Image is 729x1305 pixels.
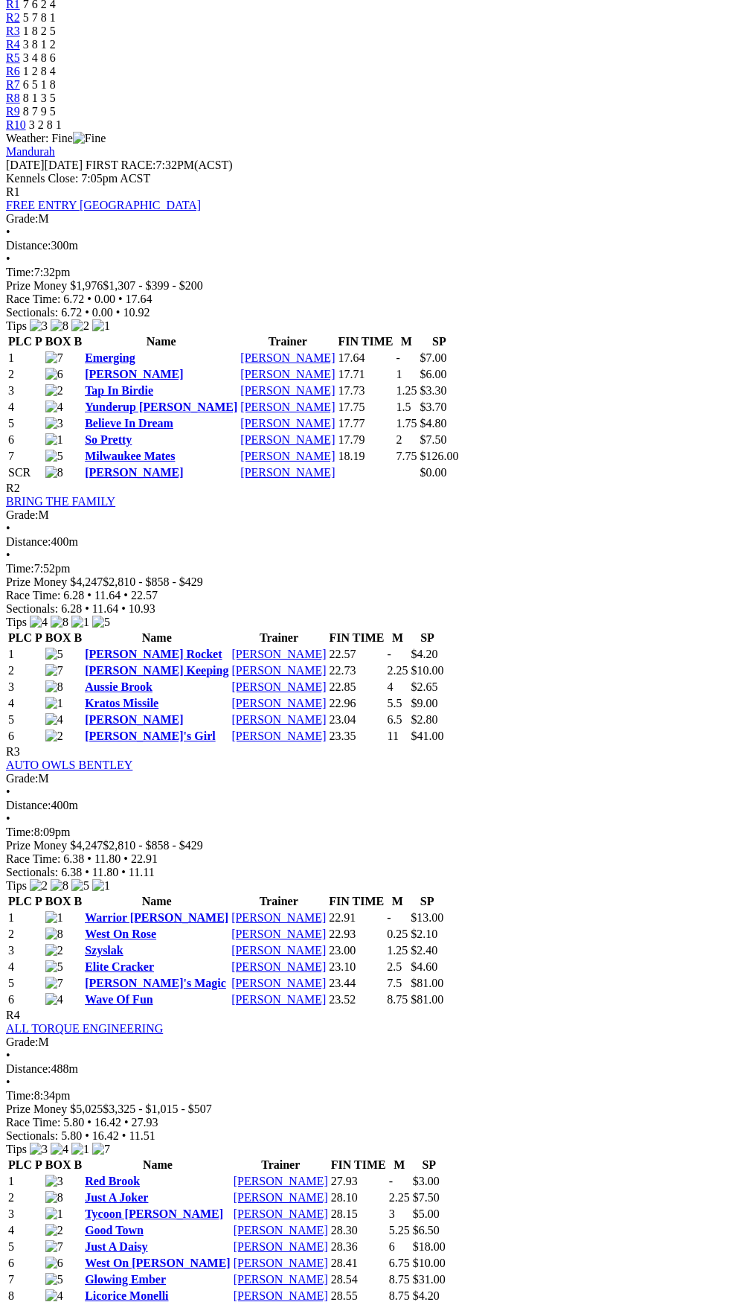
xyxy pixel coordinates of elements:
[231,944,326,957] a: [PERSON_NAME]
[85,450,175,462] a: Milwaukee Mates
[6,25,20,37] span: R3
[74,895,82,907] span: B
[6,785,10,798] span: •
[6,852,60,865] span: Race Time:
[92,616,110,629] img: 5
[395,334,417,349] th: M
[420,466,446,479] span: $0.00
[85,1257,231,1269] a: West On [PERSON_NAME]
[240,334,335,349] th: Trainer
[6,78,20,91] a: R7
[85,866,89,878] span: •
[6,252,10,265] span: •
[45,977,63,990] img: 7
[73,132,106,145] img: Fine
[85,1207,223,1220] a: Tycoon [PERSON_NAME]
[234,1273,328,1286] a: [PERSON_NAME]
[231,664,326,677] a: [PERSON_NAME]
[411,664,444,677] span: $10.00
[7,383,43,398] td: 3
[6,159,45,171] span: [DATE]
[231,648,326,660] a: [PERSON_NAME]
[6,306,58,319] span: Sectionals:
[6,239,723,252] div: 300m
[6,319,27,332] span: Tips
[240,351,335,364] a: [PERSON_NAME]
[387,911,391,924] text: -
[6,839,723,852] div: Prize Money $4,247
[45,1257,63,1270] img: 6
[337,367,394,382] td: 17.71
[45,1175,63,1188] img: 3
[45,1273,63,1286] img: 5
[411,680,438,693] span: $2.65
[411,730,444,742] span: $41.00
[6,535,723,549] div: 400m
[6,799,723,812] div: 400m
[23,65,56,77] span: 1 2 8 4
[420,401,446,413] span: $3.70
[6,226,10,238] span: •
[116,306,121,319] span: •
[231,928,326,940] a: [PERSON_NAME]
[337,351,394,366] td: 17.64
[45,433,63,447] img: 1
[85,368,183,380] a: [PERSON_NAME]
[396,351,399,364] text: -
[420,368,446,380] span: $6.00
[23,92,56,104] span: 8 1 3 5
[94,589,121,602] span: 11.64
[85,602,89,615] span: •
[7,927,43,942] td: 2
[85,351,135,364] a: Emerging
[396,401,411,413] text: 1.5
[45,911,63,925] img: 1
[45,1207,63,1221] img: 1
[92,1143,110,1156] img: 7
[420,384,446,397] span: $3.30
[23,51,56,64] span: 3 4 8 6
[7,416,43,431] td: 5
[6,1022,163,1035] a: ALL TORQUE ENGINEERING
[234,1289,328,1302] a: [PERSON_NAME]
[45,895,71,907] span: BOX
[6,38,20,51] a: R4
[61,866,82,878] span: 6.38
[6,759,132,771] a: AUTO OWLS BENTLEY
[45,713,63,727] img: 4
[85,433,132,446] a: So Pretty
[85,648,222,660] a: [PERSON_NAME] Rocket
[234,1207,328,1220] a: [PERSON_NAME]
[6,105,20,118] a: R9
[337,433,394,447] td: 17.79
[234,1224,328,1237] a: [PERSON_NAME]
[35,631,42,644] span: P
[7,663,43,678] td: 2
[6,826,723,839] div: 8:09pm
[6,145,55,158] a: Mandurah
[231,894,327,909] th: Trainer
[6,508,723,522] div: M
[396,384,417,397] text: 1.25
[123,306,150,319] span: 10.92
[6,293,60,305] span: Race Time:
[45,960,63,974] img: 5
[6,159,83,171] span: [DATE]
[123,852,128,865] span: •
[6,51,20,64] span: R5
[86,159,155,171] span: FIRST RACE:
[6,799,51,811] span: Distance:
[7,433,43,447] td: 6
[329,663,385,678] td: 22.73
[386,894,408,909] th: M
[123,589,128,602] span: •
[419,334,459,349] th: SP
[85,911,228,924] a: Warrior [PERSON_NAME]
[231,631,327,645] th: Trainer
[6,65,20,77] span: R6
[6,92,20,104] span: R8
[92,306,113,319] span: 0.00
[45,368,63,381] img: 6
[231,730,326,742] a: [PERSON_NAME]
[118,293,123,305] span: •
